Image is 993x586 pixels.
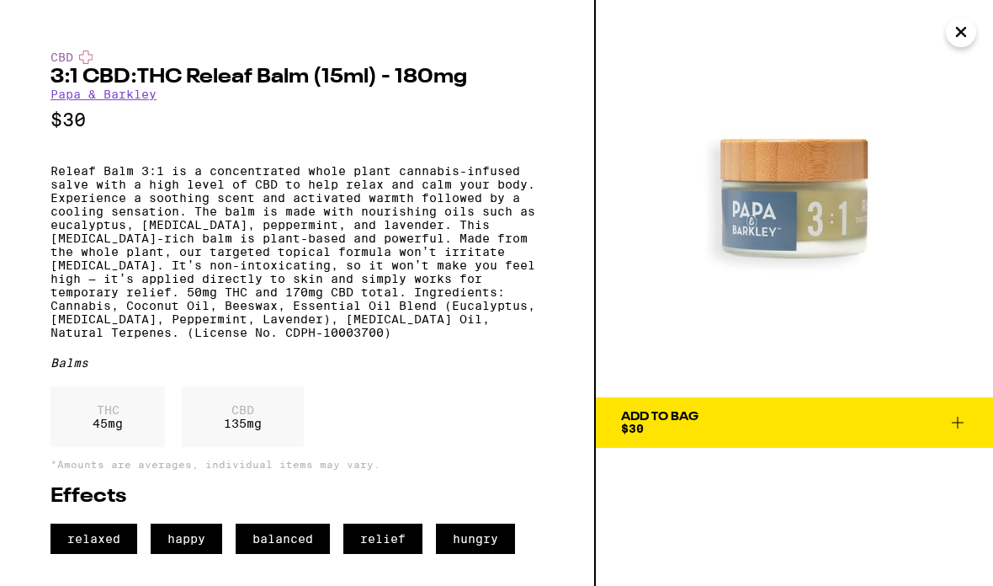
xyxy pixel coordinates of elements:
[621,411,698,423] div: Add To Bag
[50,109,544,131] p: $30
[50,524,137,554] span: relaxed
[224,403,262,417] p: CBD
[343,524,422,554] span: relief
[50,51,544,64] div: CBD
[621,422,644,435] span: $30
[151,524,222,554] span: happy
[93,403,123,417] p: THC
[946,17,976,47] button: Close
[596,397,993,448] button: Add To Bag$30
[50,88,157,101] a: Papa & Barkley
[436,524,515,554] span: hungry
[50,356,544,370] div: Balms
[182,386,304,447] div: 135 mg
[79,51,93,64] img: cbdColor.svg
[236,524,330,554] span: balanced
[50,459,544,470] p: *Amounts are averages, individual items may vary.
[50,386,165,447] div: 45 mg
[50,67,544,88] h2: 3:1 CBD:THC Releaf Balm (15ml) - 180mg
[50,164,544,339] p: Releaf Balm 3:1 is a concentrated whole plant cannabis-infused salve with a high level of CBD to ...
[50,487,544,507] h2: Effects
